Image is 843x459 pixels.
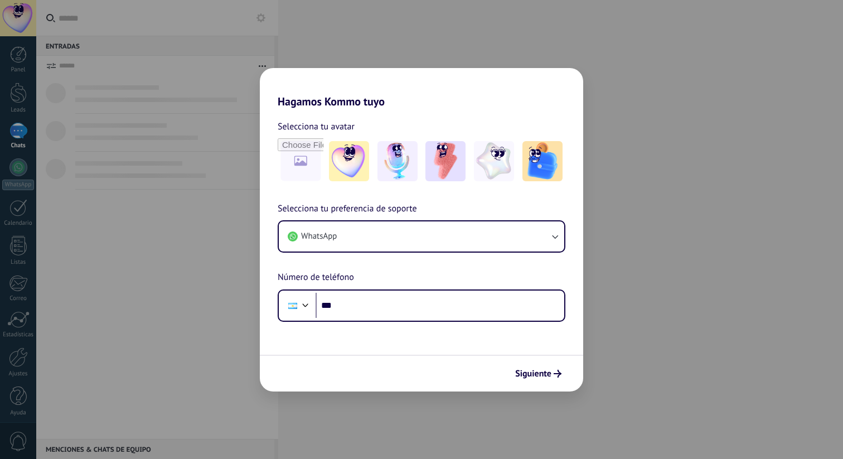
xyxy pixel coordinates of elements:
div: Argentina: + 54 [282,294,303,317]
span: Selecciona tu avatar [278,119,355,134]
button: WhatsApp [279,221,564,252]
h2: Hagamos Kommo tuyo [260,68,583,108]
img: -5.jpeg [522,141,563,181]
button: Siguiente [510,364,566,383]
span: WhatsApp [301,231,337,242]
span: Siguiente [515,370,551,378]
img: -3.jpeg [425,141,466,181]
img: -2.jpeg [377,141,418,181]
img: -1.jpeg [329,141,369,181]
img: -4.jpeg [474,141,514,181]
span: Número de teléfono [278,270,354,285]
span: Selecciona tu preferencia de soporte [278,202,417,216]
